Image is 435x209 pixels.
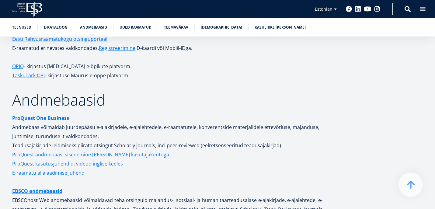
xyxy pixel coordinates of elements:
[12,186,62,196] a: EBSCO andmebaasid
[374,6,380,12] a: Instagram
[164,24,188,30] a: Teemavärav
[201,24,242,30] a: [DEMOGRAPHIC_DATA]
[12,62,24,71] a: OPIQ
[355,6,361,12] a: Linkedin
[99,44,135,53] a: Registreerimine
[12,71,322,80] p: - kirjastuse Maurus e-õppe platvorm.
[80,24,107,30] a: Andmebaasid
[12,34,107,44] a: Eesti Rahvusraamatukogu otsinguportaal
[12,62,322,71] p: - kirjastus [MEDICAL_DATA] e-õpikute platvorm.
[255,24,306,30] a: Kasulikke [PERSON_NAME]
[364,6,371,12] a: Youtube
[12,92,322,107] h2: Andmebaasid
[12,115,69,121] strong: ProQuest One Business
[12,24,31,30] a: Teenused
[12,113,322,150] p: Andmebaas võimaldab juurdepääsu e-ajakirjadele, e-ajalehtedele, e-raamatutele, konverentside mate...
[12,113,69,123] a: ProQuest One Business
[44,24,68,30] a: E-kataloog
[12,71,45,80] a: TaskuTark ÕPI
[12,150,322,159] p: .
[12,150,169,159] a: ProQuest andmebaasi sisenemine [PERSON_NAME] kasutajakontoga
[120,24,151,30] a: Uued raamatud
[12,159,123,168] a: ProQuest kasutusjuhendid, videod inglise keeles
[12,168,85,177] a: E-raamatu allalaadimise juhend
[12,34,322,53] p: E-raamatud erinevates valdkondades. ID-kaardi või Mobiil-IDga.
[346,6,352,12] a: Facebook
